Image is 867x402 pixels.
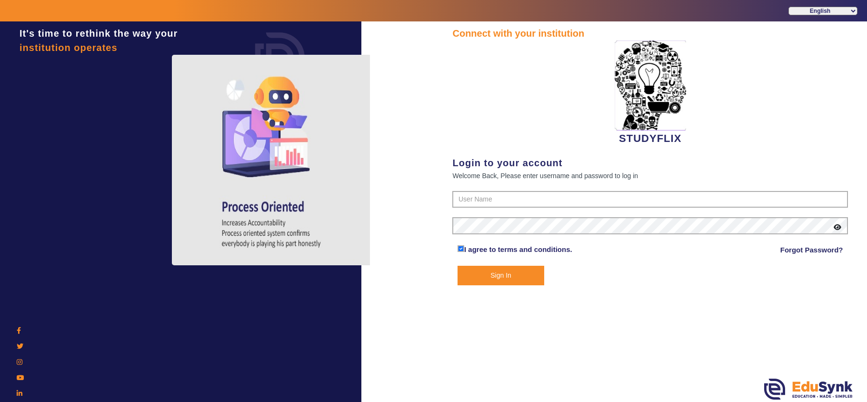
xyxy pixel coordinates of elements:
[615,40,686,131] img: 2da83ddf-6089-4dce-a9e2-416746467bdd
[452,191,848,208] input: User Name
[20,42,118,53] span: institution operates
[780,244,843,256] a: Forgot Password?
[464,245,572,253] a: I agree to terms and conditions.
[452,26,848,40] div: Connect with your institution
[764,379,853,400] img: edusynk.png
[452,40,848,146] div: STUDYFLIX
[458,266,544,285] button: Sign In
[172,55,372,265] img: login4.png
[452,156,848,170] div: Login to your account
[452,170,848,181] div: Welcome Back, Please enter username and password to log in
[20,28,178,39] span: It's time to rethink the way your
[244,21,316,93] img: login.png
